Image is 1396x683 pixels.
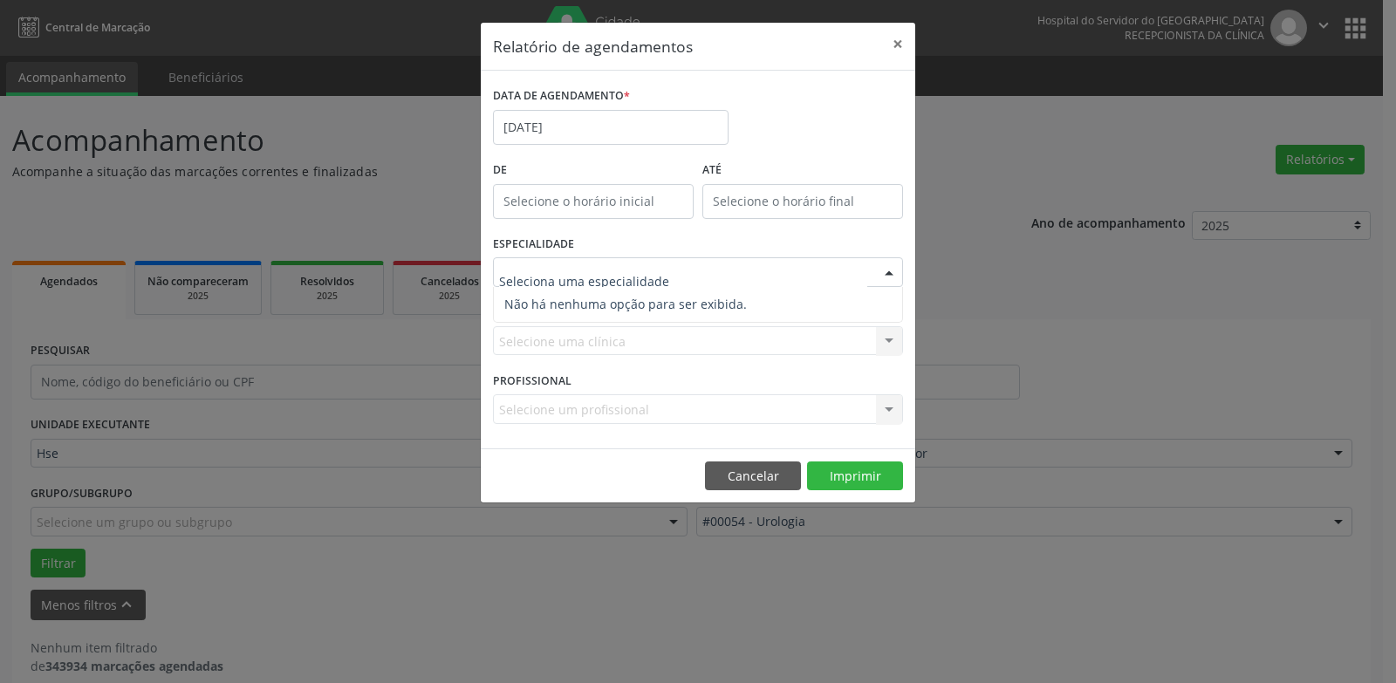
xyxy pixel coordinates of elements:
[702,184,903,219] input: Selecione o horário final
[493,110,729,145] input: Selecione uma data ou intervalo
[880,23,915,65] button: Close
[493,231,574,258] label: ESPECIALIDADE
[499,263,867,298] input: Seleciona uma especialidade
[807,461,903,491] button: Imprimir
[494,287,902,322] span: Não há nenhuma opção para ser exibida.
[702,157,903,184] label: ATÉ
[493,157,694,184] label: De
[493,83,630,110] label: DATA DE AGENDAMENTO
[493,367,571,394] label: PROFISSIONAL
[493,184,694,219] input: Selecione o horário inicial
[705,461,801,491] button: Cancelar
[493,35,693,58] h5: Relatório de agendamentos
